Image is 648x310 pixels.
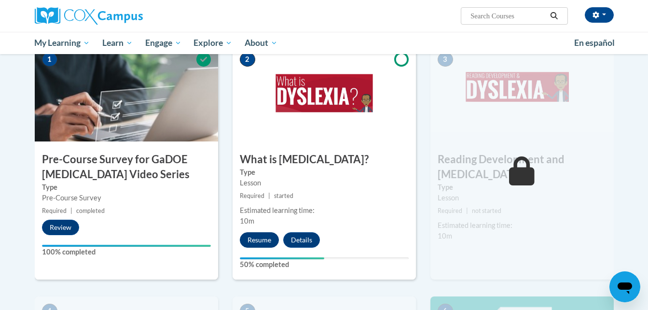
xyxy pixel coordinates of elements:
a: About [238,32,284,54]
div: Lesson [438,193,607,203]
span: 10m [240,217,254,225]
label: Type [240,167,409,178]
div: Your progress [42,245,211,247]
span: Engage [145,37,181,49]
span: My Learning [34,37,90,49]
span: | [466,207,468,214]
span: Explore [193,37,232,49]
h3: Reading Development and [MEDICAL_DATA] [430,152,614,182]
img: Course Image [430,45,614,141]
label: 50% completed [240,259,409,270]
span: not started [472,207,501,214]
a: Engage [139,32,188,54]
div: Estimated learning time: [240,205,409,216]
span: completed [76,207,105,214]
div: Pre-Course Survey [42,193,211,203]
span: About [245,37,277,49]
span: En español [574,38,615,48]
a: Cox Campus [35,7,218,25]
span: Learn [102,37,133,49]
img: Cox Campus [35,7,143,25]
div: Lesson [240,178,409,188]
label: Type [438,182,607,193]
span: 2 [240,52,255,67]
button: Review [42,220,79,235]
button: Details [283,232,320,248]
span: Required [240,192,264,199]
span: started [274,192,293,199]
span: | [268,192,270,199]
span: Required [438,207,462,214]
span: 1 [42,52,57,67]
img: Course Image [35,45,218,141]
span: 10m [438,232,452,240]
label: 100% completed [42,247,211,257]
div: Estimated learning time: [438,220,607,231]
span: | [70,207,72,214]
a: Learn [96,32,139,54]
a: My Learning [28,32,97,54]
h3: Pre-Course Survey for GaDOE [MEDICAL_DATA] Video Series [35,152,218,182]
div: Your progress [240,257,324,259]
div: Main menu [20,32,628,54]
span: Required [42,207,67,214]
img: Course Image [233,45,416,141]
input: Search Courses [469,10,547,22]
button: Account Settings [585,7,614,23]
button: Resume [240,232,279,248]
button: Search [547,10,561,22]
a: En español [568,33,621,53]
a: Explore [187,32,238,54]
label: Type [42,182,211,193]
span: 3 [438,52,453,67]
h3: What is [MEDICAL_DATA]? [233,152,416,167]
iframe: Button to launch messaging window [609,271,640,302]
